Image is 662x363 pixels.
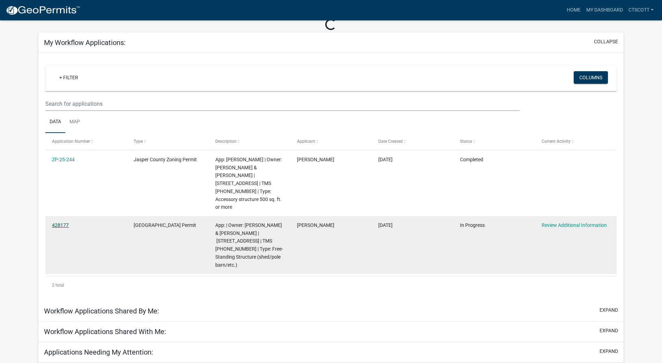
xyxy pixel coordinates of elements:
datatable-header-cell: Current Activity [535,133,617,150]
a: My Dashboard [583,3,626,17]
a: Data [45,111,65,133]
a: Home [564,3,583,17]
input: Search for applications [45,97,520,111]
a: + Filter [54,71,84,84]
span: Completed [460,157,483,162]
button: expand [600,306,618,314]
button: expand [600,327,618,334]
span: 05/29/2025 [378,222,393,228]
datatable-header-cell: Status [453,133,535,150]
span: Jasper County Building Permit [134,222,196,228]
button: collapse [594,38,618,45]
a: 428177 [52,222,69,228]
span: Application Number [52,139,90,144]
div: 2 total [45,276,617,294]
a: Review Additional Information [542,222,607,228]
button: Columns [574,71,608,84]
a: ZP-25-244 [52,157,75,162]
datatable-header-cell: Description [209,133,290,150]
button: expand [600,348,618,355]
span: App: Chad Scott | Owner: SCOTT CHAD T & MICHELLE | 149 SHADY OAKS CIR | TMS 039-00-06-220 | Type:... [215,157,282,210]
datatable-header-cell: Date Created [372,133,453,150]
span: Chad Scott [297,157,334,162]
h5: Applications Needing My Attention: [44,348,153,356]
span: In Progress [460,222,485,228]
div: collapse [38,53,624,301]
span: Type [134,139,143,144]
span: Description [215,139,237,144]
span: Chad Scott [297,222,334,228]
a: CTScott [626,3,656,17]
datatable-header-cell: Type [127,133,209,150]
span: Applicant [297,139,315,144]
span: Status [460,139,472,144]
h5: Workflow Applications Shared With Me: [44,327,166,336]
datatable-header-cell: Applicant [290,133,372,150]
span: Jasper County Zoning Permit [134,157,197,162]
h5: My Workflow Applications: [44,38,126,47]
datatable-header-cell: Application Number [45,133,127,150]
a: Map [65,111,84,133]
span: 05/29/2025 [378,157,393,162]
span: App: | Owner: SCOTT CHAD T & MICHELLE | 149 SHADY OAKS CIR | TMS 039-00-06-220 | Type: Free-Stand... [215,222,283,268]
span: Current Activity [542,139,571,144]
h5: Workflow Applications Shared By Me: [44,307,159,315]
span: Date Created [378,139,403,144]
